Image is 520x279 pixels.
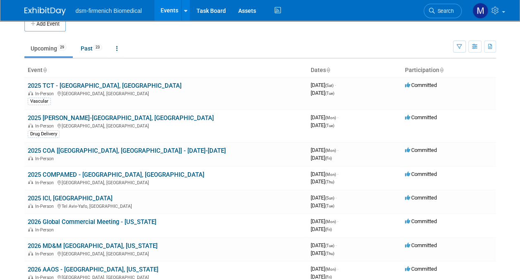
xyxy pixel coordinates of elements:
span: (Mon) [325,115,336,120]
span: (Mon) [325,267,336,272]
span: [DATE] [311,250,334,256]
span: dsm-firmenich Biomedical [76,7,142,14]
img: In-Person Event [28,156,33,160]
span: - [335,195,337,201]
img: In-Person Event [28,204,33,208]
img: In-Person Event [28,275,33,279]
span: (Mon) [325,148,336,153]
span: (Sat) [325,83,333,88]
span: [DATE] [311,122,334,128]
div: Tel Aviv-Yafo, [GEOGRAPHIC_DATA] [28,202,304,209]
a: Sort by Start Date [326,67,330,73]
span: [DATE] [311,90,334,96]
span: (Tue) [325,123,334,128]
a: Upcoming29 [24,41,73,56]
span: [DATE] [311,82,336,88]
a: 2026 Global Commercial Meeting - [US_STATE] [28,218,156,226]
span: 23 [93,44,102,51]
img: In-Person Event [28,123,33,127]
span: In-Person [35,251,56,257]
span: [DATE] [311,242,337,248]
a: 2025 TCT - [GEOGRAPHIC_DATA], [GEOGRAPHIC_DATA] [28,82,182,89]
a: 2026 MD&M [GEOGRAPHIC_DATA], [US_STATE] [28,242,158,250]
span: (Thu) [325,251,334,256]
span: (Mon) [325,219,336,224]
div: [GEOGRAPHIC_DATA], [GEOGRAPHIC_DATA] [28,179,304,185]
span: [DATE] [311,114,338,120]
span: In-Person [35,156,56,161]
span: [DATE] [311,195,337,201]
a: 2025 ICI, [GEOGRAPHIC_DATA] [28,195,113,202]
span: - [337,114,338,120]
img: ExhibitDay [24,7,66,15]
th: Participation [402,63,496,77]
span: - [335,242,337,248]
span: Committed [405,147,437,153]
span: (Fri) [325,227,332,232]
span: Committed [405,242,437,248]
div: Drug Delivery [28,130,60,138]
a: 2025 COA [[GEOGRAPHIC_DATA], [GEOGRAPHIC_DATA]] - [DATE]-[DATE] [28,147,226,154]
span: Search [435,8,454,14]
span: [DATE] [311,226,332,232]
img: In-Person Event [28,251,33,255]
img: In-Person Event [28,91,33,95]
span: (Thu) [325,180,334,184]
img: In-Person Event [28,180,33,184]
a: Sort by Event Name [43,67,47,73]
span: (Tue) [325,91,334,96]
div: [GEOGRAPHIC_DATA], [GEOGRAPHIC_DATA] [28,250,304,257]
span: - [337,147,338,153]
span: [DATE] [311,155,332,161]
span: Committed [405,195,437,201]
span: [DATE] [311,147,338,153]
div: [GEOGRAPHIC_DATA], [GEOGRAPHIC_DATA] [28,90,304,96]
a: Past23 [74,41,108,56]
a: Search [424,4,462,18]
span: (Mon) [325,172,336,177]
a: 2026 AAOS - [GEOGRAPHIC_DATA], [US_STATE] [28,266,158,273]
span: In-Person [35,227,56,233]
span: Committed [405,82,437,88]
span: In-Person [35,180,56,185]
span: [DATE] [311,218,338,224]
span: Committed [405,218,437,224]
span: In-Person [35,91,56,96]
span: [DATE] [311,202,334,209]
span: In-Person [35,123,56,129]
div: [GEOGRAPHIC_DATA], [GEOGRAPHIC_DATA] [28,122,304,129]
button: Add Event [24,17,66,31]
span: - [335,82,336,88]
th: Dates [307,63,402,77]
span: (Tue) [325,204,334,208]
span: [DATE] [311,171,338,177]
a: Sort by Participation Type [439,67,443,73]
span: - [337,218,338,224]
span: - [337,171,338,177]
img: Melanie Davison [472,3,488,19]
a: 2025 [PERSON_NAME]-[GEOGRAPHIC_DATA], [GEOGRAPHIC_DATA] [28,114,214,122]
span: (Sun) [325,196,334,200]
span: Committed [405,114,437,120]
span: - [337,266,338,272]
span: Committed [405,171,437,177]
span: (Tue) [325,243,334,248]
span: Committed [405,266,437,272]
span: [DATE] [311,178,334,185]
th: Event [24,63,307,77]
span: (Fri) [325,156,332,161]
span: In-Person [35,204,56,209]
a: 2025 COMPAMED - [GEOGRAPHIC_DATA], [GEOGRAPHIC_DATA] [28,171,204,178]
span: 29 [58,44,67,51]
span: [DATE] [311,266,338,272]
img: In-Person Event [28,227,33,231]
div: Vascular [28,98,51,105]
